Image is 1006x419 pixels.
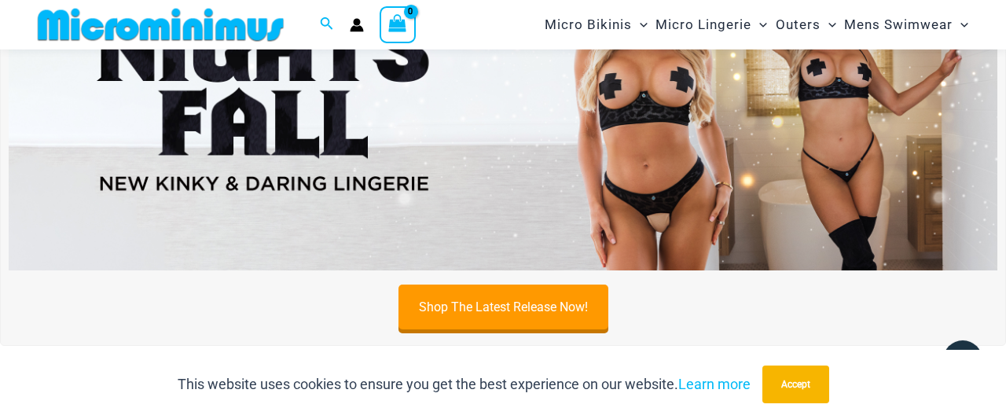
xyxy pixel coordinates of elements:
a: OutersMenu ToggleMenu Toggle [772,5,840,45]
nav: Site Navigation [538,2,975,47]
a: Micro BikinisMenu ToggleMenu Toggle [541,5,652,45]
a: Learn more [678,376,751,392]
a: Account icon link [350,18,364,32]
span: Menu Toggle [821,5,836,45]
button: Accept [762,366,829,403]
a: Micro LingerieMenu ToggleMenu Toggle [652,5,771,45]
a: Shop The Latest Release Now! [398,285,608,329]
span: Menu Toggle [751,5,767,45]
span: Micro Bikinis [545,5,632,45]
span: Menu Toggle [953,5,968,45]
a: View Shopping Cart, empty [380,6,416,42]
a: Mens SwimwearMenu ToggleMenu Toggle [840,5,972,45]
p: This website uses cookies to ensure you get the best experience on our website. [178,373,751,396]
span: Outers [776,5,821,45]
span: Mens Swimwear [844,5,953,45]
a: Search icon link [320,15,334,35]
span: Micro Lingerie [655,5,751,45]
img: MM SHOP LOGO FLAT [31,7,290,42]
span: Menu Toggle [632,5,648,45]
